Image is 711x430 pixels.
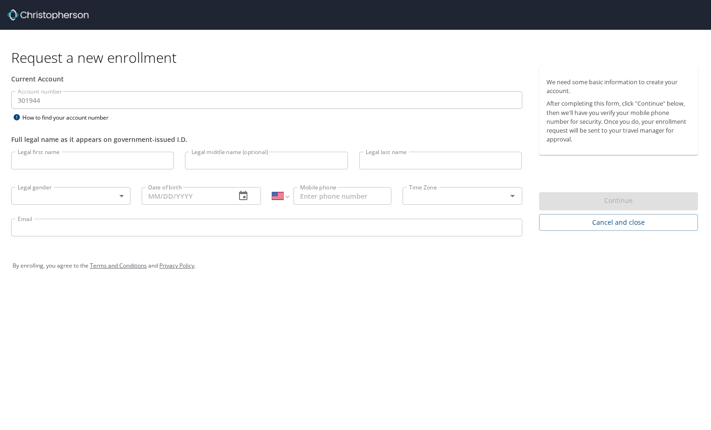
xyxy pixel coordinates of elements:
a: Privacy Policy [159,262,194,269]
input: MM/DD/YYYY [142,187,228,205]
input: Enter phone number [294,187,391,205]
div: Full legal name as it appears on government-issued I.D. [11,134,522,144]
div: By enrolling, you agree to the and . [13,254,698,277]
button: Cancel and close [539,214,698,231]
span: Cancel and close [547,217,691,228]
a: Terms and Conditions [90,262,147,269]
div: How to find your account number [11,112,128,123]
p: After completing this form, click "Continue" below, then we'll have you verify your mobile phone ... [547,99,691,144]
button: Open [506,189,519,202]
div: ​ [11,187,130,205]
div: Current Account [11,74,522,84]
h1: Request a new enrollment [11,48,705,67]
p: We need some basic information to create your account. [547,78,691,95]
img: cbt logo [7,9,89,20]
